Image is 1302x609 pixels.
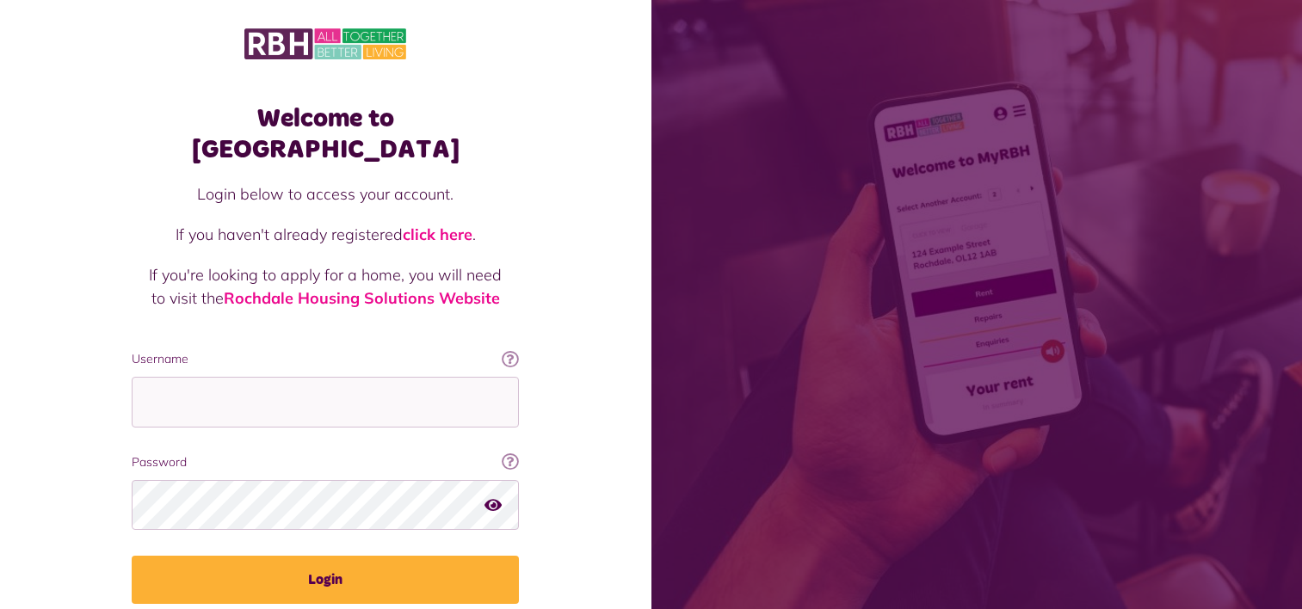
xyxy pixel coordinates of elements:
[149,182,502,206] p: Login below to access your account.
[132,350,519,368] label: Username
[224,288,500,308] a: Rochdale Housing Solutions Website
[403,225,472,244] a: click here
[132,103,519,165] h1: Welcome to [GEOGRAPHIC_DATA]
[244,26,406,62] img: MyRBH
[149,263,502,310] p: If you're looking to apply for a home, you will need to visit the
[132,453,519,471] label: Password
[149,223,502,246] p: If you haven't already registered .
[132,556,519,604] button: Login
